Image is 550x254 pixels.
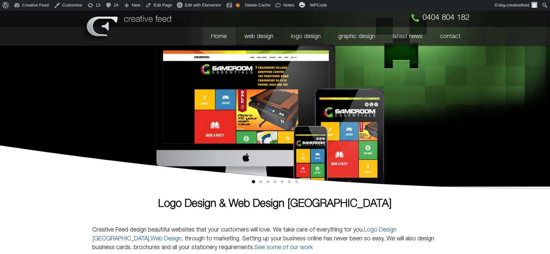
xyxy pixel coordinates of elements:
[273,180,277,183] span: Go to slide 4
[202,27,236,46] a: Home
[422,14,469,22] span: 0404 804 182
[281,180,284,183] span: Go to slide 5
[506,3,529,7] span: creativefeed
[92,199,458,209] h1: Logo Design & Web Design [GEOGRAPHIC_DATA]
[329,27,384,46] a: graphic design
[185,3,221,7] span: Edit with Elementor
[295,180,298,183] span: Go to slide 7
[177,27,469,46] nav: Menu
[431,27,469,46] a: contact
[384,27,431,46] a: latest news
[252,180,255,183] span: Go to slide 1
[92,226,458,252] p: Creative Feed design beautiful websites that your customers will love. We take care of everything...
[151,236,181,241] a: Web Design
[254,245,313,250] a: See some of our work
[266,180,269,183] span: Go to slide 3
[236,27,282,46] a: web design
[259,180,262,183] span: Go to slide 2
[299,2,305,7] img: svg+xml;base64,PHN2ZyB4bWxucz0iaHR0cDovL3d3dy53My5vcmcvMjAwMC9zdmciIHZpZXdCb3g9IjAgMCAzMiAzMiI+PG...
[282,27,329,46] a: logo design
[92,227,396,241] a: Logo Design [GEOGRAPHIC_DATA]
[288,180,291,183] span: Go to slide 6
[411,14,469,22] a: 0404 804 182
[236,3,240,7] div: OK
